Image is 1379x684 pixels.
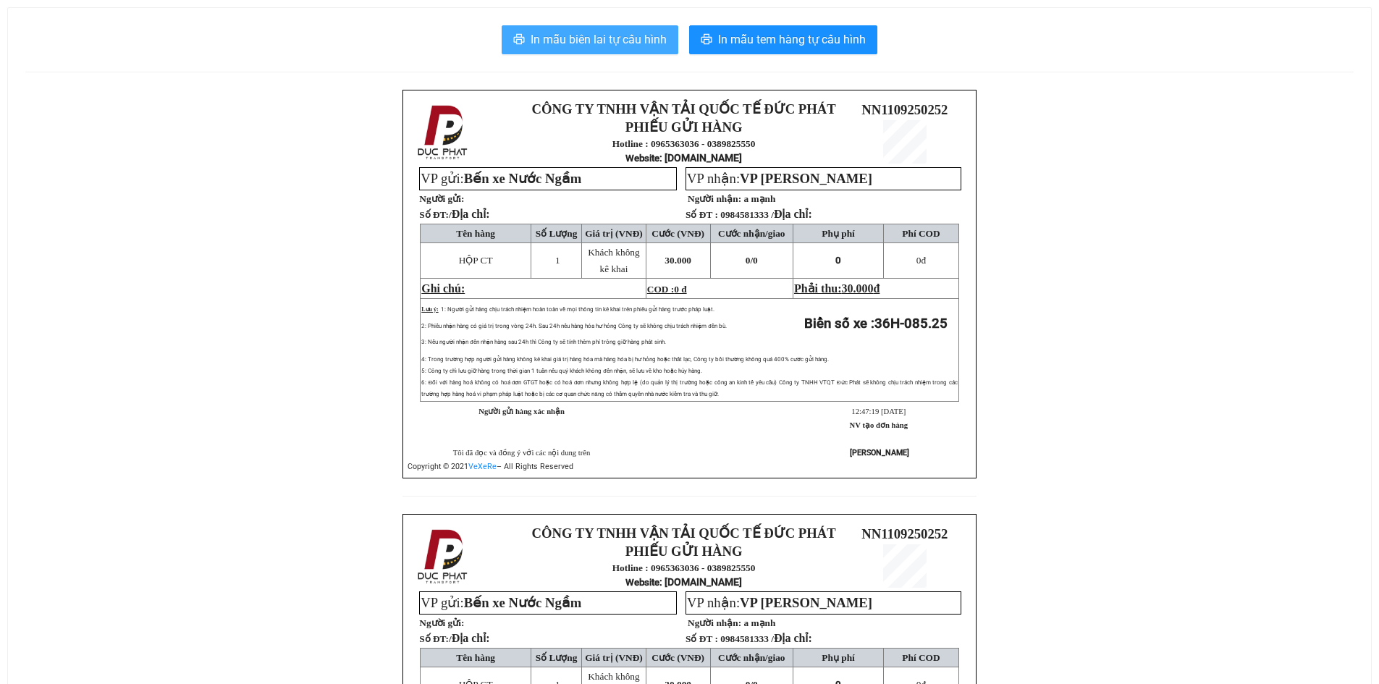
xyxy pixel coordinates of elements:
[651,652,704,663] span: Cước (VNĐ)
[625,544,743,559] strong: PHIẾU GỬI HÀNG
[612,138,756,149] strong: Hotline : 0965363036 - 0389825550
[902,652,940,663] span: Phí COD
[687,595,872,610] span: VP nhận:
[794,282,880,295] span: Phải thu:
[532,101,836,117] strong: CÔNG TY TNHH VẬN TẢI QUỐC TẾ ĐỨC PHÁT
[421,323,726,329] span: 2: Phiếu nhận hàng có giá trị trong vòng 24h. Sau 24h nếu hàng hóa hư hỏng Công ty sẽ không chịu ...
[464,595,582,610] span: Bến xe Nước Ngầm
[774,208,812,220] span: Địa chỉ:
[674,284,686,295] span: 0 đ
[456,228,495,239] span: Tên hàng
[536,652,578,663] span: Số Lượng
[612,562,756,573] strong: Hotline : 0965363036 - 0389825550
[740,595,872,610] span: VP [PERSON_NAME]
[822,652,854,663] span: Phụ phí
[720,633,812,644] span: 0984581333 /
[874,316,948,332] span: 36H-085.25
[718,30,866,48] span: In mẫu tem hàng tự cấu hình
[555,255,560,266] span: 1
[688,617,741,628] strong: Người nhận:
[720,209,812,220] span: 0984581333 /
[536,228,578,239] span: Số Lượng
[419,209,489,220] strong: Số ĐT:
[861,102,948,117] span: NN1109250252
[585,228,643,239] span: Giá trị (VNĐ)
[413,102,474,163] img: logo
[449,633,490,644] span: /
[625,119,743,135] strong: PHIẾU GỬI HÀNG
[452,208,490,220] span: Địa chỉ:
[804,316,948,332] strong: Biển số xe :
[456,652,495,663] span: Tên hàng
[689,25,877,54] button: printerIn mẫu tem hàng tự cấu hình
[688,193,741,204] strong: Người nhận:
[625,576,742,588] strong: : [DOMAIN_NAME]
[665,255,691,266] span: 30.000
[588,247,639,274] span: Khách không kê khai
[625,577,659,588] span: Website
[421,171,581,186] span: VP gửi:
[441,306,714,313] span: 1: Người gửi hàng chịu trách nhiệm hoàn toàn về mọi thông tin kê khai trên phiếu gửi hàng trước p...
[842,282,874,295] span: 30.000
[421,339,665,345] span: 3: Nếu người nhận đến nhận hàng sau 24h thì Công ty sẽ tính thêm phí trông giữ hàng phát sinh.
[531,30,667,48] span: In mẫu biên lai tự cấu hình
[453,449,591,457] span: Tôi đã đọc và đồng ý với các nội dung trên
[419,617,464,628] strong: Người gửi:
[413,526,474,587] img: logo
[468,462,497,471] a: VeXeRe
[743,617,775,628] span: a mạnh
[513,33,525,47] span: printer
[625,152,742,164] strong: : [DOMAIN_NAME]
[459,255,493,266] span: HỘP CT
[874,282,880,295] span: đ
[701,33,712,47] span: printer
[625,153,659,164] span: Website
[421,306,438,313] span: Lưu ý:
[421,595,581,610] span: VP gửi:
[449,209,490,220] span: /
[464,171,582,186] span: Bến xe Nước Ngầm
[851,408,906,415] span: 12:47:19 [DATE]
[835,255,841,266] span: 0
[850,448,909,457] strong: [PERSON_NAME]
[916,255,922,266] span: 0
[408,462,573,471] span: Copyright © 2021 – All Rights Reserved
[421,282,465,295] span: Ghi chú:
[647,284,687,295] span: COD :
[686,633,718,644] strong: Số ĐT :
[718,228,785,239] span: Cước nhận/giao
[419,633,489,644] strong: Số ĐT:
[753,255,758,266] span: 0
[421,379,958,397] span: 6: Đối với hàng hoá không có hoá đơn GTGT hoặc có hoá đơn nhưng không hợp lệ (do quản lý thị trườ...
[822,228,854,239] span: Phụ phí
[502,25,678,54] button: printerIn mẫu biên lai tự cấu hình
[861,526,948,541] span: NN1109250252
[718,652,785,663] span: Cước nhận/giao
[421,368,701,374] span: 5: Công ty chỉ lưu giữ hàng trong thời gian 1 tuần nếu quý khách không đến nhận, sẽ lưu về kho ho...
[478,408,565,415] strong: Người gửi hàng xác nhận
[421,356,829,363] span: 4: Trong trường hợp người gửi hàng không kê khai giá trị hàng hóa mà hàng hóa bị hư hỏng hoặc thấ...
[585,652,643,663] span: Giá trị (VNĐ)
[687,171,872,186] span: VP nhận:
[651,228,704,239] span: Cước (VNĐ)
[902,228,940,239] span: Phí COD
[774,632,812,644] span: Địa chỉ:
[532,525,836,541] strong: CÔNG TY TNHH VẬN TẢI QUỐC TẾ ĐỨC PHÁT
[746,255,758,266] span: 0/
[740,171,872,186] span: VP [PERSON_NAME]
[452,632,490,644] span: Địa chỉ:
[419,193,464,204] strong: Người gửi:
[850,421,908,429] strong: NV tạo đơn hàng
[743,193,775,204] span: a mạnh
[686,209,718,220] strong: Số ĐT :
[916,255,926,266] span: đ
